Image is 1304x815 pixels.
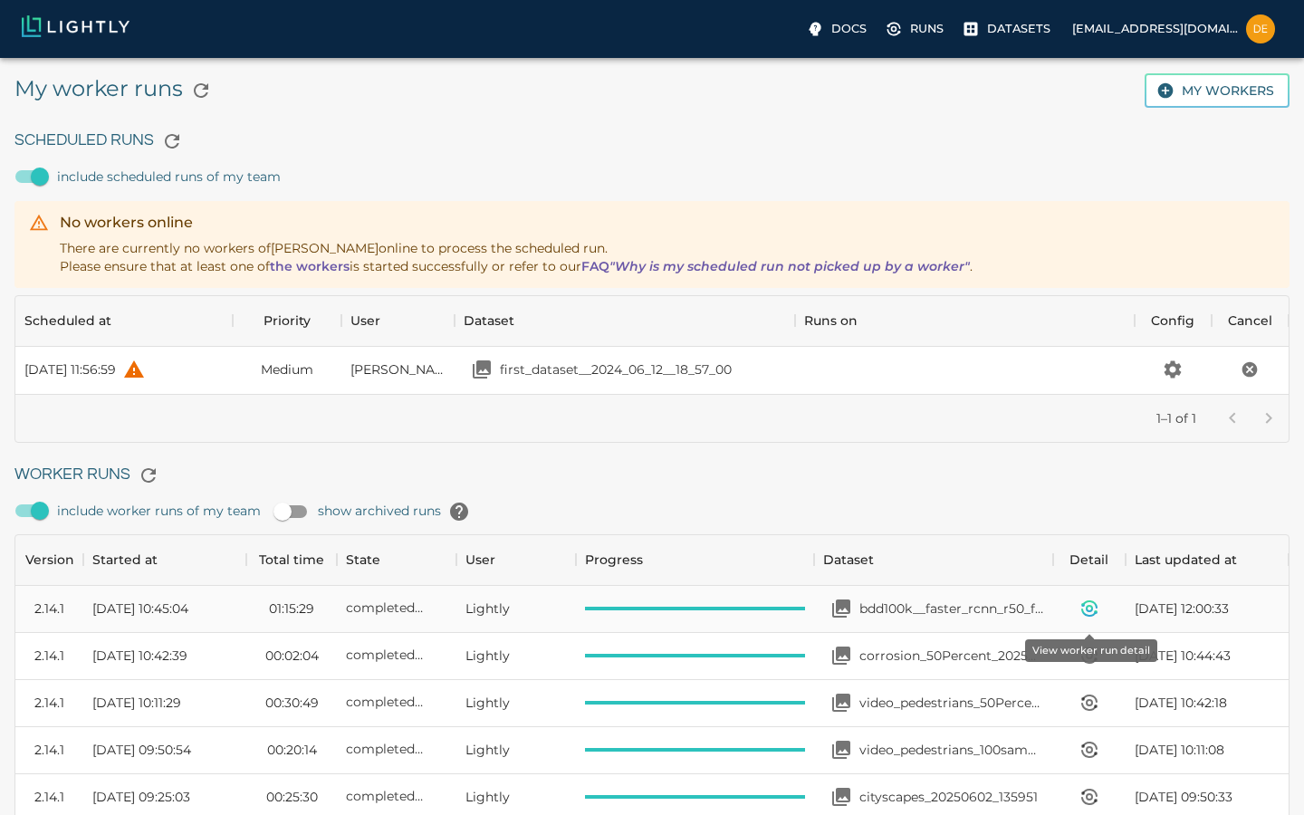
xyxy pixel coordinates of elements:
div: Dataset [455,295,794,346]
span: Matthias Heller (Lightly Sales) [271,240,379,256]
span: [DATE] 10:45:04 [92,599,188,618]
button: State set to COMPLETED [415,590,451,627]
div: 2.14.1 [34,741,64,759]
span: Medium [261,360,313,379]
div: 2.14.1 [34,647,64,665]
a: Open your dataset cityscapes_20250602_135951cityscapes_20250602_135951 [823,779,1038,815]
div: Priority [264,295,311,346]
p: Runs [910,20,944,37]
a: Open your dataset corrosion_50Percent_20250602_141931corrosion_50Percent_20250602_141931 [823,638,1044,674]
div: 2.14.1 [34,788,64,806]
label: [EMAIL_ADDRESS][DOMAIN_NAME]demo@teamlightly.com [1065,9,1282,49]
div: No workers online [60,212,973,234]
div: State [337,534,456,585]
div: [DATE] 11:56:59 [24,360,116,379]
span: Lightly Demo (Lightly Sales) [465,788,510,806]
a: Open your dataset first_dataset__2024_06_12__18_57_00first_dataset__2024_06_12__18_57_00 [464,351,732,388]
div: Runs on [795,295,1135,346]
div: Progress [585,534,643,585]
span: completed [346,647,423,663]
time: 01:15:29 [269,599,314,618]
button: Open your dataset video_pedestrians_50Percent_pretagging_20250602_141819 [823,685,859,721]
span: Lightly Demo (Lightly Sales) [465,647,510,665]
a: FAQ"Why is my scheduled run not picked up by a worker" [581,258,970,274]
label: Datasets [958,14,1058,43]
span: completed [346,788,423,804]
p: first_dataset__2024_06_12__18_57_00 [500,360,732,379]
span: show archived runs [318,494,477,530]
span: include worker runs of my team [57,502,261,520]
button: My workers [1145,73,1290,109]
span: Lightly Demo (Lightly Sales) [465,694,510,712]
button: Open your dataset cityscapes_20250602_135951 [823,779,859,815]
div: Scheduled at [15,295,233,346]
a: Open your dataset bdd100k__faster_rcnn_r50_fpn_1x_det_val__20250602_143824bdd100k__faster_rcnn_r5... [823,590,1044,627]
div: 2.14.1 [34,694,64,712]
span: There are currently no workers of online to process the scheduled run. Please ensure that at leas... [60,240,973,274]
img: demo@teamlightly.com [1246,14,1275,43]
span: completed [346,694,423,710]
p: Docs [831,20,867,37]
button: View worker run detail [1071,732,1107,768]
div: User [456,534,576,585]
span: [DATE] 09:50:54 [92,741,191,759]
i: "Why is my scheduled run not picked up by a worker" [609,258,970,274]
div: Last updated at [1126,534,1289,585]
div: Dataset [464,295,514,346]
h5: My worker runs [14,72,219,109]
div: Scheduled at [24,295,111,346]
div: User [341,295,455,346]
label: Docs [802,14,874,43]
span: Lightly Demo (Lightly Sales) [465,599,510,618]
h6: Scheduled Runs [14,123,1290,159]
p: Datasets [987,20,1050,37]
p: cityscapes_20250602_135951 [859,788,1038,806]
div: Priority [233,295,341,346]
time: 00:25:30 [266,788,318,806]
div: Started at [92,534,158,585]
time: 00:20:14 [267,741,317,759]
div: Version [15,534,83,585]
button: State set to COMPLETED [415,779,451,815]
div: Total time [246,534,337,585]
button: View worker run detail [1071,590,1107,627]
span: [DATE] 10:42:18 [1135,694,1227,712]
img: Lightly [22,15,129,37]
a: the workers [270,258,350,274]
a: Open your dataset video_pedestrians_50Percent_pretagging_20250602_141819video_pedestrians_50Perce... [823,685,1044,721]
span: [DATE] 09:25:03 [92,788,190,806]
span: Matthias Heller (Lightly Sales) [350,360,446,379]
button: Open your dataset video_pedestrians_100samples_yolov8_detection_20250602_140842 [823,732,859,768]
div: Progress [576,534,815,585]
div: Cancel [1228,295,1272,346]
div: State [346,534,380,585]
p: bdd100k__faster_rcnn_r50_fpn_1x_det_val__20250602_143824 [859,599,1044,618]
h6: Worker Runs [14,457,1290,494]
div: Dataset [814,534,1053,585]
button: help [441,494,477,530]
div: User [465,534,495,585]
span: [DATE] 10:11:29 [92,694,181,712]
div: Cancel [1212,295,1289,346]
span: [DATE] 12:00:33 [1135,599,1229,618]
button: View worker run detail [1071,685,1107,721]
div: 2.14.1 [34,599,64,618]
span: [DATE] 10:42:39 [92,647,187,665]
button: View worker run detail [1071,779,1107,815]
button: Cancel the scheduled run [1233,353,1266,386]
div: Started at [83,534,246,585]
time: 00:02:04 [265,647,319,665]
div: Detail [1069,534,1108,585]
span: include scheduled runs of my team [57,168,281,186]
span: completed [346,599,423,616]
label: Runs [881,14,951,43]
p: 1–1 of 1 [1156,409,1196,427]
div: Runs on [804,295,858,346]
button: State set to COMPLETED [415,732,451,768]
span: [DATE] 10:44:43 [1135,647,1231,665]
div: Last updated at [1135,534,1237,585]
div: User [350,295,380,346]
div: Config [1151,295,1194,346]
